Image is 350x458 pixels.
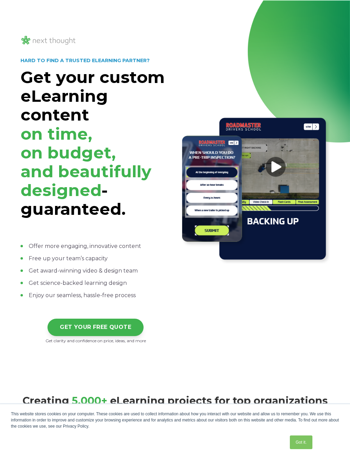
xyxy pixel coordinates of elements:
[21,162,151,200] span: and beautifully designed
[48,319,144,336] a: GET YOUR FREE QUOTE
[290,435,312,449] a: Got it.
[21,291,171,300] li: Enjoy our seamless, hassle-free process
[78,394,107,407] span: ,000+
[21,242,171,250] li: Offer more engaging, innovative content
[45,338,146,343] span: Get clarity and confidence on price, ideas, and more
[21,267,171,275] li: Get award-winning video & design team
[21,35,77,46] img: NT_Logo_LightMode
[21,279,171,287] li: Get science-backed learning design
[72,394,78,407] span: 5
[21,143,116,163] span: on budget,
[179,114,329,264] img: Road Masters
[11,411,339,429] div: This website stores cookies on your computer. These cookies are used to collect information about...
[21,124,92,144] span: on time,
[21,395,329,407] h3: Creating eLearning projects for top organizations
[21,67,165,219] strong: Get your custom eLearning content -guaranteed.
[21,57,150,64] strong: HARD TO FIND A TRUSTED ELEARNING PARTNER?
[21,254,171,263] li: Free up your team’s capacity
